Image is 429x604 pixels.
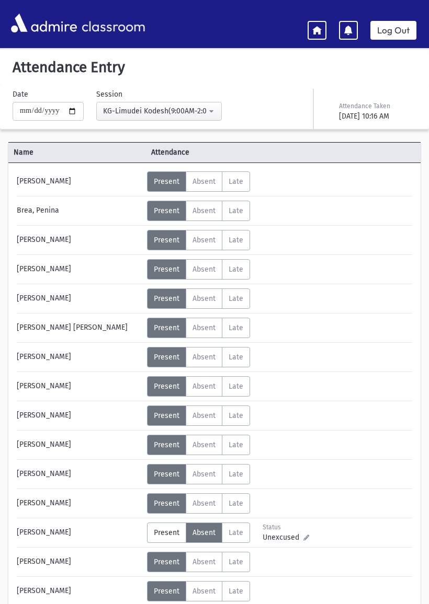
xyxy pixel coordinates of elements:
span: Present [154,499,179,508]
span: Late [229,557,243,566]
span: Late [229,440,243,449]
span: Attendance [146,147,387,158]
span: Absent [193,382,216,391]
span: Late [229,294,243,303]
div: AttTypes [147,347,250,367]
div: AttTypes [147,493,250,514]
span: Present [154,265,179,274]
a: Log Out [370,21,416,40]
div: [PERSON_NAME] [12,435,147,455]
div: [PERSON_NAME] [PERSON_NAME] [12,318,147,338]
span: Absent [193,353,216,362]
span: Present [154,323,179,332]
span: Late [229,206,243,215]
div: [PERSON_NAME] [12,464,147,484]
span: Present [154,382,179,391]
div: AttTypes [147,288,250,309]
span: Absent [193,499,216,508]
span: Late [229,265,243,274]
span: Late [229,323,243,332]
span: Absent [193,177,216,186]
span: Absent [193,440,216,449]
div: AttTypes [147,522,250,543]
span: Late [229,499,243,508]
span: Present [154,557,179,566]
span: Late [229,177,243,186]
span: Present [154,294,179,303]
label: Session [96,89,122,100]
div: [PERSON_NAME] [12,230,147,250]
div: [PERSON_NAME] [12,347,147,367]
div: [PERSON_NAME] [12,552,147,572]
span: Present [154,206,179,215]
span: Present [154,470,179,479]
span: Late [229,528,243,537]
div: [PERSON_NAME] [12,581,147,601]
div: AttTypes [147,376,250,397]
span: Absent [193,206,216,215]
span: Absent [193,557,216,566]
span: Present [154,411,179,420]
span: Absent [193,236,216,245]
span: classroom [80,9,145,37]
span: Absent [193,265,216,274]
span: Late [229,353,243,362]
div: AttTypes [147,230,250,250]
span: Name [8,147,146,158]
div: AttTypes [147,171,250,192]
img: AdmirePro [8,11,80,35]
div: [PERSON_NAME] [12,376,147,397]
span: Late [229,411,243,420]
button: KG-Limudei Kodesh(9:00AM-2:00PM) [96,102,222,121]
span: Absent [193,470,216,479]
div: [PERSON_NAME] [12,522,147,543]
span: Present [154,440,179,449]
div: AttTypes [147,405,250,426]
span: Present [154,528,179,537]
div: AttTypes [147,318,250,338]
span: Absent [193,411,216,420]
div: [PERSON_NAME] [12,493,147,514]
div: [PERSON_NAME] [12,171,147,192]
div: Brea, Penina [12,201,147,221]
span: Late [229,470,243,479]
div: AttTypes [147,464,250,484]
span: Absent [193,294,216,303]
div: AttTypes [147,435,250,455]
div: [PERSON_NAME] [12,259,147,280]
span: Present [154,236,179,245]
div: [PERSON_NAME] [12,405,147,426]
span: Absent [193,528,216,537]
div: AttTypes [147,552,250,572]
span: Absent [193,323,216,332]
div: Status [263,522,309,532]
div: [DATE] 10:16 AM [339,111,414,122]
div: AttTypes [147,201,250,221]
div: [PERSON_NAME] [12,288,147,309]
div: Attendance Taken [339,101,414,111]
div: AttTypes [147,259,250,280]
span: Present [154,177,179,186]
label: Date [13,89,28,100]
div: KG-Limudei Kodesh(9:00AM-2:00PM) [103,106,207,117]
span: Unexcused [263,532,303,543]
span: Late [229,236,243,245]
span: Present [154,353,179,362]
h5: Attendance Entry [8,59,421,76]
span: Late [229,382,243,391]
